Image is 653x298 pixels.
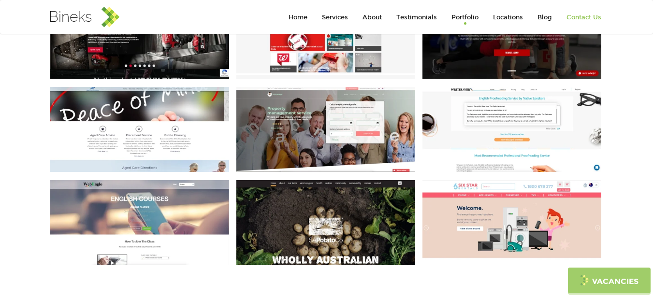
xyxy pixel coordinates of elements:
[444,8,486,27] a: Portfolio
[530,8,559,27] a: Blog
[592,276,638,287] span: Vacancies
[559,8,609,27] a: Contact Us
[486,8,530,27] a: Locations
[49,8,92,25] span: Bineks
[44,2,124,26] a: Bineks
[355,8,389,27] a: About
[389,8,444,27] a: Testimonials
[281,8,315,27] a: Home
[315,8,355,27] a: Services
[580,275,590,285] img: link_to_vacancies
[568,268,651,293] a: Vacancies
[102,7,119,27] img: Bineks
